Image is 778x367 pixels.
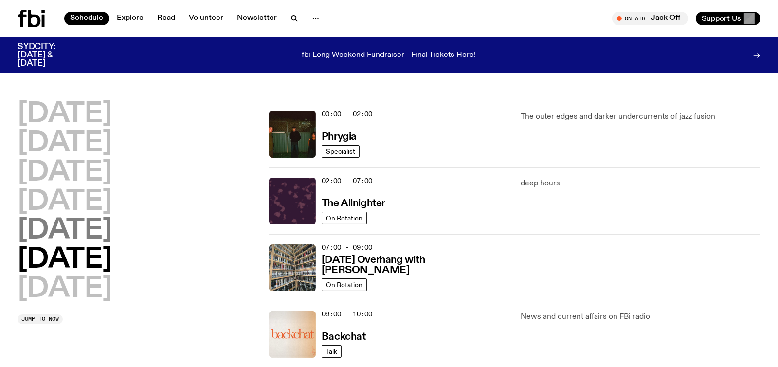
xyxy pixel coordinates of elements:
img: A greeny-grainy film photo of Bela, John and Bindi at night. They are standing in a backyard on g... [269,111,316,158]
span: On Rotation [326,215,362,222]
a: Specialist [322,145,360,158]
a: Volunteer [183,12,229,25]
button: [DATE] [18,159,112,186]
button: [DATE] [18,246,112,274]
p: fbi Long Weekend Fundraiser - Final Tickets Here! [302,51,476,60]
button: Support Us [696,12,760,25]
button: [DATE] [18,275,112,303]
h3: Phrygia [322,132,357,142]
span: Support Us [702,14,741,23]
h3: [DATE] Overhang with [PERSON_NAME] [322,255,509,275]
a: Newsletter [231,12,283,25]
h3: Backchat [322,332,365,342]
a: Talk [322,345,342,358]
button: [DATE] [18,188,112,216]
a: The Allnighter [322,197,385,209]
button: [DATE] [18,130,112,157]
span: Talk [326,348,337,355]
span: 02:00 - 07:00 [322,176,372,185]
a: Phrygia [322,130,357,142]
p: deep hours. [521,178,760,189]
img: A corner shot of the fbi music library [269,244,316,291]
button: On AirJack Off [612,12,688,25]
a: Read [151,12,181,25]
span: 07:00 - 09:00 [322,243,372,252]
span: On Rotation [326,281,362,289]
button: Jump to now [18,314,63,324]
a: Explore [111,12,149,25]
span: 00:00 - 02:00 [322,110,372,119]
button: [DATE] [18,217,112,244]
span: 09:00 - 10:00 [322,310,372,319]
a: [DATE] Overhang with [PERSON_NAME] [322,253,509,275]
p: The outer edges and darker undercurrents of jazz fusion [521,111,760,123]
a: On Rotation [322,212,367,224]
p: News and current affairs on FBi radio [521,311,760,323]
span: Jump to now [21,316,59,322]
h3: SYDCITY: [DATE] & [DATE] [18,43,80,68]
a: Schedule [64,12,109,25]
a: On Rotation [322,278,367,291]
button: [DATE] [18,101,112,128]
a: Backchat [322,330,365,342]
span: Specialist [326,148,355,155]
h3: The Allnighter [322,199,385,209]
